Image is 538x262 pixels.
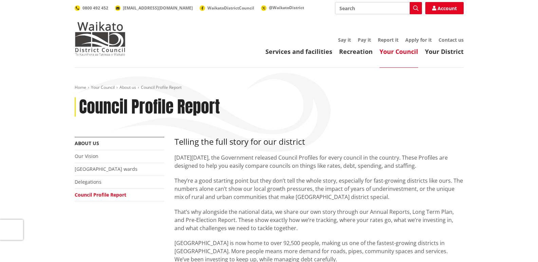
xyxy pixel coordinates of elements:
[75,192,126,198] a: Council Profile Report
[75,85,464,90] nav: breadcrumb
[123,5,193,11] span: [EMAIL_ADDRESS][DOMAIN_NAME]
[425,2,464,14] a: Account
[75,153,98,159] a: Our Vision
[339,47,373,56] a: Recreation
[207,5,254,11] span: WaikatoDistrictCouncil
[439,37,464,43] a: Contact us
[335,2,422,14] input: Search input
[75,179,101,185] a: Delegations
[174,177,464,201] p: They’re a good starting point but they don’t tell the whole story, especially for fast-growing di...
[75,84,86,90] a: Home
[358,37,371,43] a: Pay it
[338,37,351,43] a: Say it
[141,84,182,90] span: Council Profile Report
[91,84,115,90] a: Your Council
[75,5,108,11] a: 0800 492 452
[261,5,304,11] a: @WaikatoDistrict
[174,208,464,232] p: That’s why alongside the national data, we share our own story through our Annual Reports, Long T...
[379,47,418,56] a: Your Council
[75,140,99,146] a: About us
[265,47,332,56] a: Services and facilities
[82,5,108,11] span: 0800 492 452
[75,166,137,172] a: [GEOGRAPHIC_DATA] wards
[75,22,126,56] img: Waikato District Council - Te Kaunihera aa Takiwaa o Waikato
[425,47,464,56] a: Your District
[378,37,398,43] a: Report it
[174,154,448,169] span: [DATE][DATE], the Government released Council Profiles for every council in the country. These Pr...
[174,137,464,147] h3: Telling the full story for our district
[269,5,304,11] span: @WaikatoDistrict
[79,97,220,117] h1: Council Profile Report
[200,5,254,11] a: WaikatoDistrictCouncil
[405,37,432,43] a: Apply for it
[115,5,193,11] a: [EMAIL_ADDRESS][DOMAIN_NAME]
[119,84,136,90] a: About us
